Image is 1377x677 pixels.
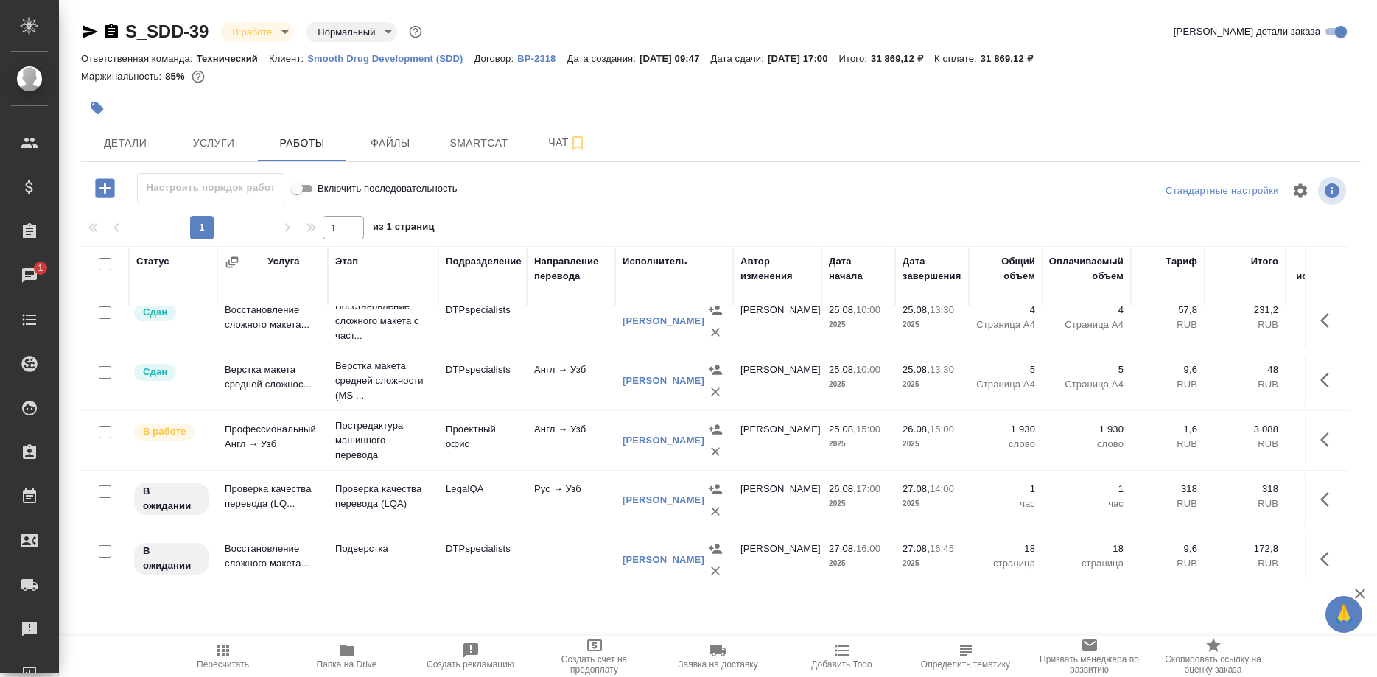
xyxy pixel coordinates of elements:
p: Постредактура машинного перевода [335,418,431,463]
td: Англ → Узб [527,355,615,407]
p: 27.08, [903,543,930,554]
button: Удалить [704,441,726,463]
p: слово [976,437,1035,452]
p: Ответственная команда: [81,53,197,64]
div: Автор изменения [740,254,814,284]
a: [PERSON_NAME] [623,554,704,565]
p: 318 [1138,482,1197,497]
p: В работе [143,424,186,439]
p: 26.08, [829,483,856,494]
span: Файлы [355,134,426,152]
p: 2025 [903,497,961,511]
p: 18 [1050,541,1124,556]
td: [PERSON_NAME] [733,295,821,347]
span: Детали [90,134,161,152]
td: [PERSON_NAME] [733,355,821,407]
a: 1 [4,257,55,294]
p: Страница А4 [976,377,1035,392]
div: Исполнитель [623,254,687,269]
td: Проверка качества перевода (LQ... [217,474,328,526]
p: RUB [1212,556,1278,571]
p: 1 930 [1050,422,1124,437]
p: 4 [976,303,1035,318]
p: 2025 [903,377,961,392]
button: Назначить [704,299,726,321]
button: Добавить тэг [81,92,113,124]
div: Направление перевода [534,254,608,284]
p: час [1050,497,1124,511]
p: 26.08, [903,424,930,435]
p: 27.08, [903,483,930,494]
button: 3954.00 RUB; [189,67,208,86]
button: Скопировать ссылку для ЯМессенджера [81,23,99,41]
p: Smooth Drug Development (SDD) [307,53,474,64]
a: [PERSON_NAME] [623,494,704,505]
p: 18 [976,541,1035,556]
p: 15:00 [856,424,880,435]
span: Настроить таблицу [1283,173,1318,208]
span: [PERSON_NAME] детали заказа [1174,24,1320,39]
button: Удалить [704,500,726,522]
span: Услуги [178,134,249,152]
a: [PERSON_NAME] [623,435,704,446]
button: Удалить [704,321,726,343]
a: ВР-2318 [517,52,567,64]
p: К оплате: [934,53,981,64]
p: RUB [1212,497,1278,511]
div: Этап [335,254,358,269]
p: 231,2 [1212,303,1278,318]
p: Технический [197,53,269,64]
button: Здесь прячутся важные кнопки [1311,422,1347,457]
p: 15:00 [930,424,954,435]
p: Сдан [143,365,167,379]
p: [DATE] 17:00 [768,53,839,64]
a: [PERSON_NAME] [623,315,704,326]
div: Услуга [267,254,299,269]
td: Англ → Узб [527,415,615,466]
p: 9,6 [1138,362,1197,377]
a: [PERSON_NAME] [623,375,704,386]
div: Оплачиваемый объем [1049,254,1124,284]
td: DTPspecialists [438,534,527,586]
td: [PERSON_NAME] [733,474,821,526]
span: Включить последовательность [318,181,458,196]
button: Здесь прячутся важные кнопки [1311,303,1347,338]
p: 2025 [903,437,961,452]
p: 1 930 [976,422,1035,437]
div: Исполнитель назначен, приступать к работе пока рано [133,482,210,516]
p: 4 [1050,303,1124,318]
p: 2025 [829,318,888,332]
p: Проверка качества перевода (LQA) [335,482,431,511]
svg: Подписаться [569,134,586,152]
p: RUB [1138,318,1197,332]
p: RUB [1138,497,1197,511]
p: RUB [1138,437,1197,452]
p: 2025 [829,377,888,392]
p: Дата сдачи: [711,53,768,64]
p: 13:30 [930,364,954,375]
p: 25.08, [903,304,930,315]
button: Нормальный [313,26,379,38]
span: Smartcat [444,134,514,152]
p: Договор: [474,53,518,64]
p: Страница А4 [1050,377,1124,392]
p: 2025 [903,318,961,332]
p: 2025 [903,556,961,571]
div: Подразделение [446,254,522,269]
p: 9,6 [1138,541,1197,556]
p: 17:00 [856,483,880,494]
button: Удалить [704,381,726,403]
span: Работы [267,134,337,152]
p: страница [976,556,1035,571]
p: 16:00 [856,543,880,554]
td: [PERSON_NAME] [733,534,821,586]
button: Добавить работу [85,173,125,203]
p: 16:45 [930,543,954,554]
p: Восстановление сложного макета с част... [335,299,431,343]
button: 🙏 [1325,596,1362,633]
div: Тариф [1166,254,1197,269]
button: Назначить [704,538,726,560]
p: RUB [1212,377,1278,392]
button: Назначить [704,359,726,381]
p: 14:00 [930,483,954,494]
